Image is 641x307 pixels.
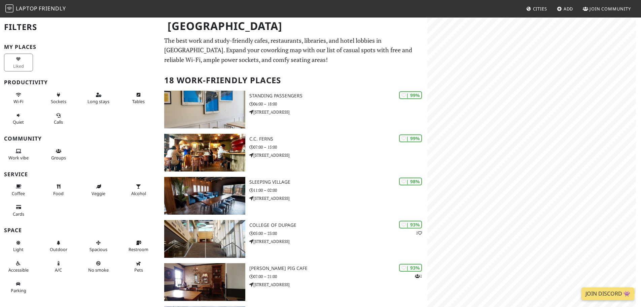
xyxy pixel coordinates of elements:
p: [STREET_ADDRESS] [249,195,427,202]
span: Natural light [13,246,24,252]
span: Restroom [129,246,148,252]
span: Smoke free [88,267,109,273]
span: Pet friendly [134,267,143,273]
button: Pets [124,258,153,276]
span: Alcohol [131,190,146,196]
h3: Community [4,135,156,142]
p: [STREET_ADDRESS] [249,238,427,245]
h2: Filters [4,17,156,37]
a: Join Community [580,3,634,15]
a: Add [554,3,576,15]
h3: Standing Passengers [249,93,427,99]
button: Parking [4,278,33,296]
h3: Service [4,171,156,178]
div: | 98% [399,178,422,185]
span: Veggie [92,190,105,196]
p: [STREET_ADDRESS] [249,152,427,158]
span: Long stays [87,98,109,104]
span: Credit cards [13,211,24,217]
div: | 99% [399,134,422,142]
span: Laptop [16,5,38,12]
button: Alcohol [124,181,153,199]
h3: Productivity [4,79,156,86]
p: The best work and study-friendly cafes, restaurants, libraries, and hotel lobbies in [GEOGRAPHIC_... [164,36,423,65]
span: Coffee [12,190,25,196]
span: Parking [11,287,26,294]
div: | 99% [399,91,422,99]
span: Stable Wi-Fi [13,98,23,104]
span: Cities [533,6,547,12]
span: Video/audio calls [54,119,63,125]
span: Work-friendly tables [132,98,145,104]
h3: My Places [4,44,156,50]
button: Restroom [124,237,153,255]
div: | 93% [399,264,422,272]
img: Standing Passengers [164,91,245,128]
button: Coffee [4,181,33,199]
img: LaptopFriendly [5,4,13,12]
span: Quiet [13,119,24,125]
button: Outdoor [44,237,73,255]
a: Standing Passengers | 99% Standing Passengers 06:00 – 18:00 [STREET_ADDRESS] [160,91,427,128]
button: Groups [44,146,73,163]
button: Veggie [84,181,113,199]
p: 07:00 – 21:00 [249,273,427,280]
img: C.C. Ferns [164,134,245,172]
a: Cities [524,3,550,15]
p: 1 [415,273,422,279]
span: Accessible [8,267,29,273]
p: 05:00 – 23:00 [249,230,427,237]
button: Spacious [84,237,113,255]
span: People working [8,155,29,161]
p: [STREET_ADDRESS] [249,109,427,115]
a: Join Discord 👾 [581,287,634,300]
button: Calls [44,110,73,128]
a: Bourgeois Pig Cafe | 93% 1 [PERSON_NAME] Pig Cafe 07:00 – 21:00 [STREET_ADDRESS] [160,263,427,301]
span: Group tables [51,155,66,161]
button: Work vibe [4,146,33,163]
button: Cards [4,202,33,219]
span: Power sockets [51,98,66,104]
span: Air conditioned [55,267,62,273]
a: Sleeping Village | 98% Sleeping Village 11:00 – 02:00 [STREET_ADDRESS] [160,177,427,215]
button: Food [44,181,73,199]
p: 07:00 – 15:00 [249,144,427,150]
div: | 93% [399,221,422,228]
button: Light [4,237,33,255]
button: Tables [124,89,153,107]
h3: Space [4,227,156,234]
h3: C.C. Ferns [249,136,427,142]
img: College of DuPage [164,220,245,258]
h2: 18 Work-Friendly Places [164,70,423,91]
p: [STREET_ADDRESS] [249,281,427,288]
h3: Sleeping Village [249,179,427,185]
span: Join Community [590,6,631,12]
span: Outdoor area [50,246,67,252]
p: 06:00 – 18:00 [249,101,427,107]
button: Sockets [44,89,73,107]
a: LaptopFriendly LaptopFriendly [5,3,66,15]
p: 11:00 – 02:00 [249,187,427,193]
span: Food [53,190,64,196]
h1: [GEOGRAPHIC_DATA] [162,17,426,35]
button: Long stays [84,89,113,107]
img: Bourgeois Pig Cafe [164,263,245,301]
a: College of DuPage | 93% 1 College of DuPage 05:00 – 23:00 [STREET_ADDRESS] [160,220,427,258]
img: Sleeping Village [164,177,245,215]
h3: [PERSON_NAME] Pig Cafe [249,266,427,271]
p: 1 [416,230,422,236]
h3: College of DuPage [249,222,427,228]
button: A/C [44,258,73,276]
button: Wi-Fi [4,89,33,107]
button: No smoke [84,258,113,276]
a: C.C. Ferns | 99% C.C. Ferns 07:00 – 15:00 [STREET_ADDRESS] [160,134,427,172]
span: Friendly [39,5,66,12]
button: Accessible [4,258,33,276]
button: Quiet [4,110,33,128]
span: Spacious [90,246,107,252]
span: Add [564,6,573,12]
